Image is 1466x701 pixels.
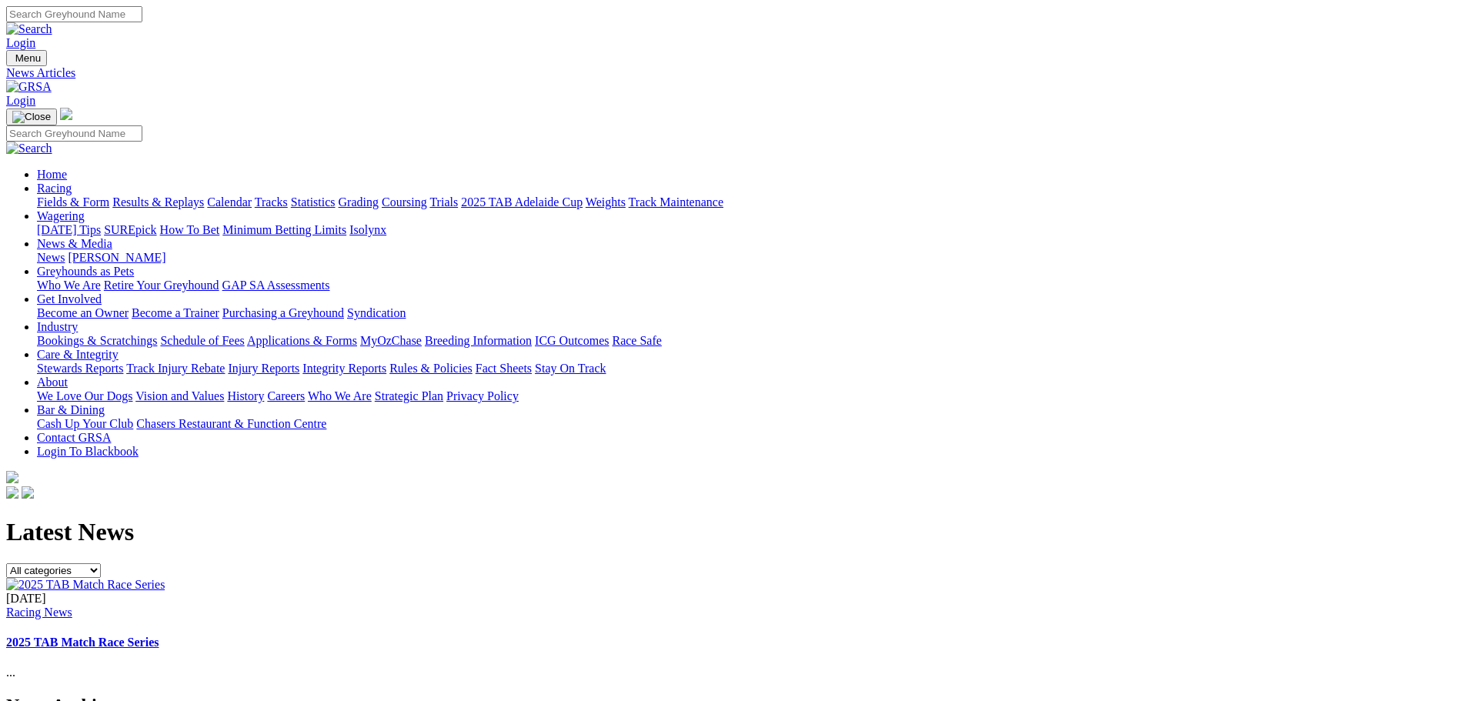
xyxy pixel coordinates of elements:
a: Retire Your Greyhound [104,279,219,292]
a: Results & Replays [112,195,204,209]
div: Greyhounds as Pets [37,279,1460,292]
a: Greyhounds as Pets [37,265,134,278]
a: Privacy Policy [446,389,519,402]
a: Login To Blackbook [37,445,139,458]
a: Strategic Plan [375,389,443,402]
div: Care & Integrity [37,362,1460,376]
img: 2025 TAB Match Race Series [6,578,165,592]
a: Applications & Forms [247,334,357,347]
a: Rules & Policies [389,362,473,375]
input: Search [6,6,142,22]
a: Integrity Reports [302,362,386,375]
a: How To Bet [160,223,220,236]
img: Search [6,22,52,36]
a: Cash Up Your Club [37,417,133,430]
a: 2025 TAB Match Race Series [6,636,159,649]
a: News Articles [6,66,1460,80]
div: About [37,389,1460,403]
a: Login [6,94,35,107]
img: facebook.svg [6,486,18,499]
div: Wagering [37,223,1460,237]
button: Toggle navigation [6,50,47,66]
a: Minimum Betting Limits [222,223,346,236]
a: News [37,251,65,264]
a: Race Safe [612,334,661,347]
a: Calendar [207,195,252,209]
a: Stay On Track [535,362,606,375]
span: Menu [15,52,41,64]
a: Isolynx [349,223,386,236]
div: Get Involved [37,306,1460,320]
a: Track Injury Rebate [126,362,225,375]
a: SUREpick [104,223,156,236]
a: [PERSON_NAME] [68,251,165,264]
a: Statistics [291,195,336,209]
a: Coursing [382,195,427,209]
a: Purchasing a Greyhound [222,306,344,319]
a: About [37,376,68,389]
a: Contact GRSA [37,431,111,444]
img: logo-grsa-white.png [60,108,72,120]
a: Become a Trainer [132,306,219,319]
a: MyOzChase [360,334,422,347]
a: Industry [37,320,78,333]
a: Grading [339,195,379,209]
img: Close [12,111,51,123]
a: Breeding Information [425,334,532,347]
a: Fields & Form [37,195,109,209]
img: Search [6,142,52,155]
a: Schedule of Fees [160,334,244,347]
a: Get Involved [37,292,102,305]
a: Track Maintenance [629,195,723,209]
a: Stewards Reports [37,362,123,375]
img: GRSA [6,80,52,94]
a: We Love Our Dogs [37,389,132,402]
div: ... [6,592,1460,680]
a: GAP SA Assessments [222,279,330,292]
a: 2025 TAB Adelaide Cup [461,195,583,209]
a: Vision and Values [135,389,224,402]
span: [DATE] [6,592,46,605]
a: Bookings & Scratchings [37,334,157,347]
a: Care & Integrity [37,348,119,361]
a: Racing News [6,606,72,619]
a: Who We Are [308,389,372,402]
a: Racing [37,182,72,195]
a: Login [6,36,35,49]
a: Careers [267,389,305,402]
a: Weights [586,195,626,209]
div: Industry [37,334,1460,348]
a: Become an Owner [37,306,129,319]
a: ICG Outcomes [535,334,609,347]
img: twitter.svg [22,486,34,499]
a: News & Media [37,237,112,250]
div: News & Media [37,251,1460,265]
div: Bar & Dining [37,417,1460,431]
a: History [227,389,264,402]
button: Toggle navigation [6,108,57,125]
img: logo-grsa-white.png [6,471,18,483]
a: Chasers Restaurant & Function Centre [136,417,326,430]
a: Wagering [37,209,85,222]
h1: Latest News [6,518,1460,546]
a: [DATE] Tips [37,223,101,236]
a: Syndication [347,306,406,319]
a: Bar & Dining [37,403,105,416]
a: Fact Sheets [476,362,532,375]
a: Injury Reports [228,362,299,375]
a: Trials [429,195,458,209]
a: Tracks [255,195,288,209]
div: Racing [37,195,1460,209]
a: Home [37,168,67,181]
a: Who We Are [37,279,101,292]
input: Search [6,125,142,142]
